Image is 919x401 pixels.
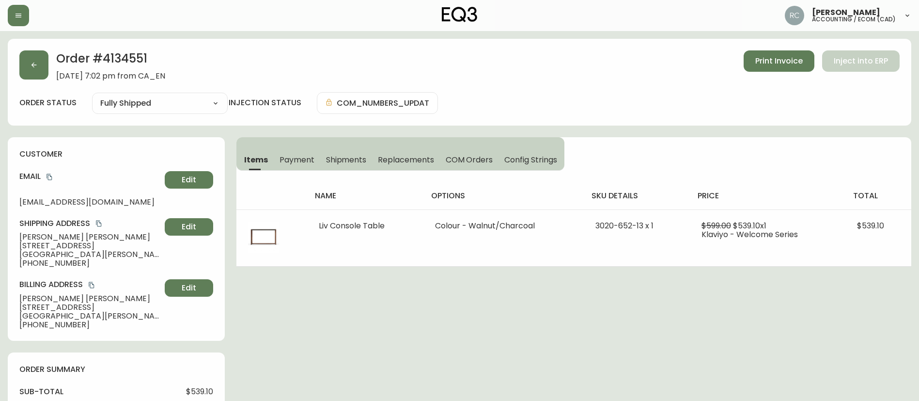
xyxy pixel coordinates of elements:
span: $599.00 [701,220,731,231]
span: Liv Console Table [319,220,385,231]
img: 6f9a2a76-cb52-4e1b-8e00-099fd6289b21Optional[Liv-Walnut-Console-Table.jpg].jpg [248,222,279,253]
span: Replacements [378,155,434,165]
li: Colour - Walnut/Charcoal [435,222,572,230]
span: COM Orders [446,155,493,165]
span: $539.10 x 1 [733,220,766,231]
button: copy [45,172,54,182]
img: logo [442,7,478,22]
span: Edit [182,222,196,232]
button: copy [87,280,96,290]
span: [PERSON_NAME] [PERSON_NAME] [19,294,161,303]
h4: sku details [592,191,682,201]
span: [PERSON_NAME] [PERSON_NAME] [19,233,161,241]
span: [PERSON_NAME] [812,9,880,16]
span: [PHONE_NUMBER] [19,259,161,268]
span: Edit [182,175,196,185]
h4: injection status [229,97,301,108]
span: [PHONE_NUMBER] [19,321,161,329]
span: Shipments [326,155,367,165]
span: $539.10 [186,387,213,396]
button: Edit [165,279,213,297]
span: $539.10 [857,220,884,231]
span: [EMAIL_ADDRESS][DOMAIN_NAME] [19,198,161,207]
h2: Order # 4134551 [56,50,165,72]
span: Klaviyo - Welcome Series [701,229,798,240]
span: [STREET_ADDRESS] [19,241,161,250]
span: [DATE] 7:02 pm from CA_EN [56,72,165,80]
button: Print Invoice [744,50,814,72]
h4: sub-total [19,386,63,397]
span: 3020-652-13 x 1 [595,220,654,231]
span: Print Invoice [755,56,803,66]
h4: customer [19,149,213,160]
button: Edit [165,171,213,189]
span: [STREET_ADDRESS] [19,303,161,312]
h4: name [315,191,416,201]
h4: options [431,191,576,201]
h4: total [853,191,903,201]
span: Payment [280,155,314,165]
h4: Email [19,171,161,182]
button: Edit [165,218,213,236]
span: Config Strings [504,155,557,165]
span: Edit [182,283,196,293]
h4: Shipping Address [19,218,161,229]
span: [GEOGRAPHIC_DATA][PERSON_NAME] , MB , R2E 0G3 , CA [19,250,161,259]
img: f4ba4e02bd060be8f1386e3ca455bd0e [785,6,804,25]
button: copy [94,219,104,228]
h5: accounting / ecom (cad) [812,16,896,22]
span: [GEOGRAPHIC_DATA][PERSON_NAME] , MB , R2E 0G3 , CA [19,312,161,321]
h4: order summary [19,364,213,375]
h4: Billing Address [19,279,161,290]
label: order status [19,97,77,108]
h4: price [698,191,838,201]
span: Items [244,155,268,165]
